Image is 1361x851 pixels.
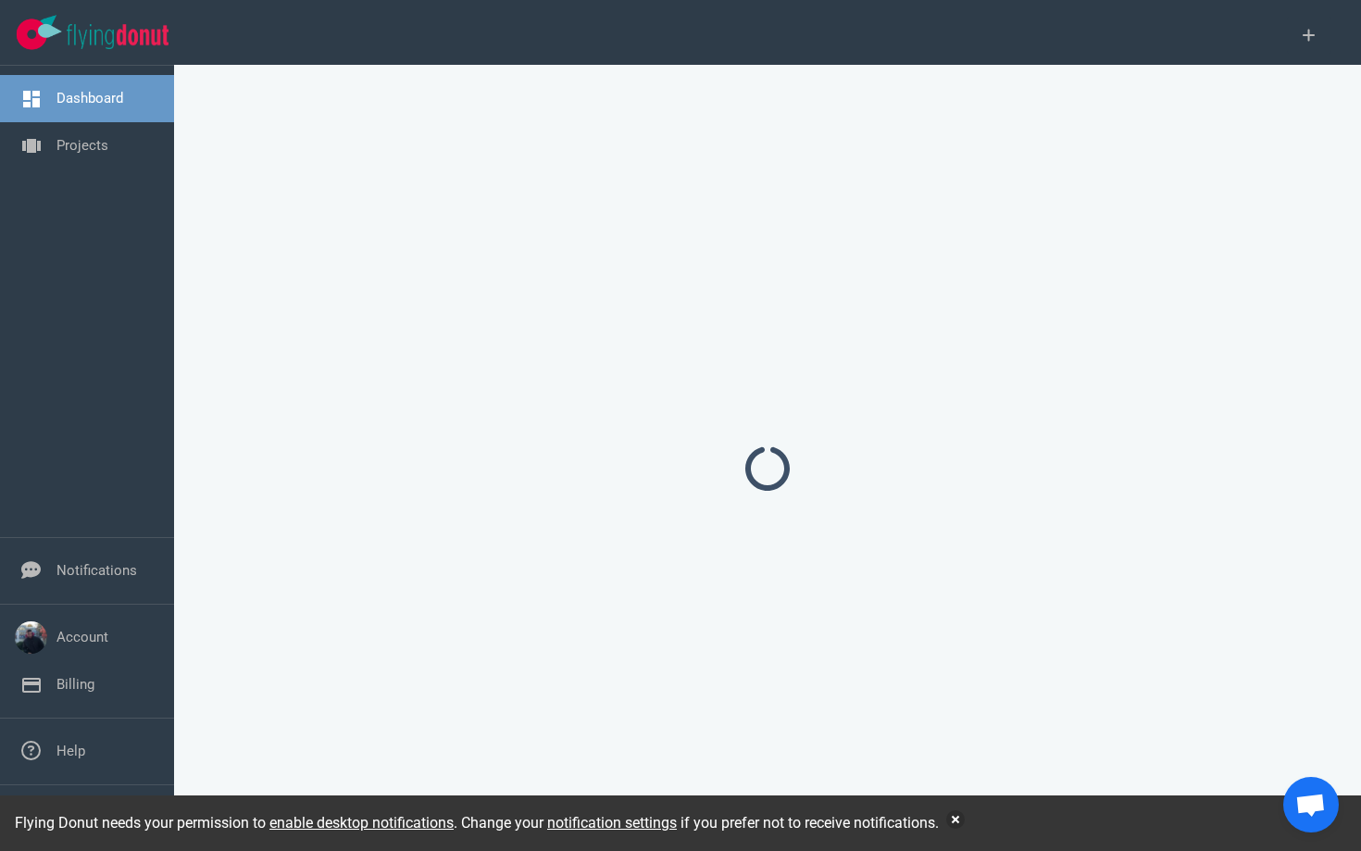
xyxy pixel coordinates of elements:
a: enable desktop notifications [269,814,454,832]
a: Account [56,629,108,645]
a: Notifications [56,562,137,579]
span: Flying Donut needs your permission to [15,814,454,832]
a: Help [56,743,85,759]
a: Ανοιχτή συνομιλία [1283,777,1339,832]
a: notification settings [547,814,677,832]
a: Dashboard [56,90,123,106]
a: Billing [56,676,94,693]
img: Flying Donut text logo [67,24,169,49]
a: Projects [56,137,108,154]
span: . Change your if you prefer not to receive notifications. [454,814,939,832]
